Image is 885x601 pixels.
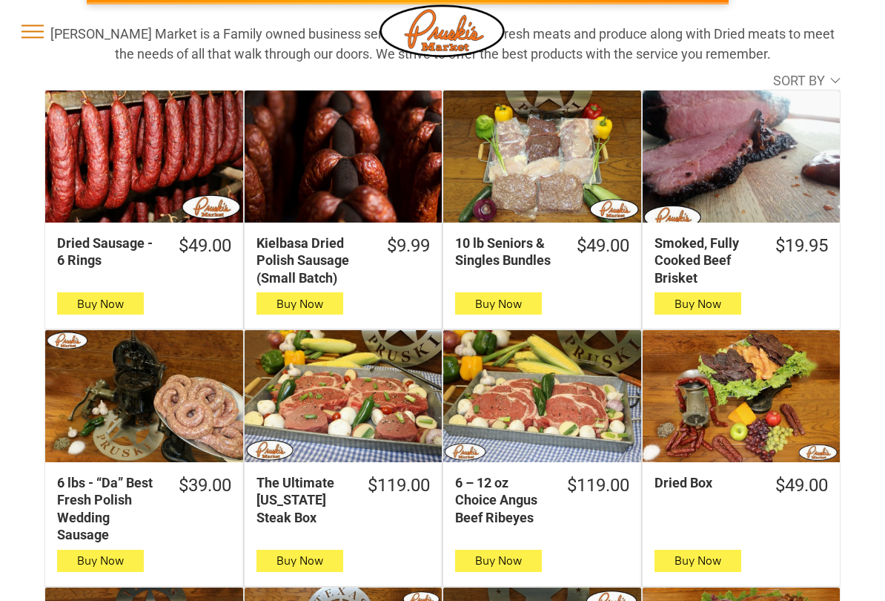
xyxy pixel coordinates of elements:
[77,554,124,568] span: Buy Now
[475,298,522,312] span: Buy Now
[256,475,351,527] div: The Ultimate [US_STATE] Steak Box
[475,554,522,568] span: Buy Now
[256,235,370,287] div: Kielbasa Dried Polish Sausage (Small Batch)
[643,91,841,223] a: Smoked, Fully Cooked Beef Brisket
[276,554,323,568] span: Buy Now
[245,91,442,223] a: Kielbasa Dried Polish Sausage (Small Batch)
[674,554,721,568] span: Buy Now
[567,475,629,498] div: $119.00
[256,293,343,315] button: Buy Now
[654,475,758,492] div: Dried Box
[245,331,442,463] a: The Ultimate Texas Steak Box
[443,475,641,527] a: $119.006 – 12 oz Choice Angus Beef Ribeyes
[245,235,442,287] a: $9.99Kielbasa Dried Polish Sausage (Small Batch)
[443,235,641,270] a: $49.0010 lb Seniors & Singles Bundles
[245,475,442,527] a: $119.00The Ultimate [US_STATE] Steak Box
[643,331,841,463] a: Dried Box
[654,235,758,287] div: Smoked, Fully Cooked Beef Brisket
[775,235,828,258] div: $19.95
[45,331,243,463] a: 6 lbs - “Da” Best Fresh Polish Wedding Sausage
[643,475,841,498] a: $49.00Dried Box
[654,551,741,573] button: Buy Now
[654,293,741,315] button: Buy Now
[443,331,641,463] a: 6 – 12 oz Choice Angus Beef Ribeyes
[45,91,243,223] a: Dried Sausage - 6 Rings
[77,298,124,312] span: Buy Now
[45,475,243,545] a: $39.006 lbs - “Da” Best Fresh Polish Wedding Sausage
[387,235,430,258] div: $9.99
[57,475,161,545] div: 6 lbs - “Da” Best Fresh Polish Wedding Sausage
[179,475,231,498] div: $39.00
[643,235,841,287] a: $19.95Smoked, Fully Cooked Beef Brisket
[179,235,231,258] div: $49.00
[13,13,52,51] button: menu
[45,235,243,270] a: $49.00Dried Sausage - 6 Rings
[455,475,549,527] div: 6 – 12 oz Choice Angus Beef Ribeyes
[57,293,144,315] button: Buy Now
[455,551,542,573] button: Buy Now
[775,475,828,498] div: $49.00
[455,235,559,270] div: 10 lb Seniors & Singles Bundles
[368,475,430,498] div: $119.00
[276,298,323,312] span: Buy Now
[57,235,161,270] div: Dried Sausage - 6 Rings
[57,551,144,573] button: Buy Now
[256,551,343,573] button: Buy Now
[674,298,721,312] span: Buy Now
[455,293,542,315] button: Buy Now
[577,235,629,258] div: $49.00
[443,91,641,223] a: 10 lb Seniors &amp; Singles Bundles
